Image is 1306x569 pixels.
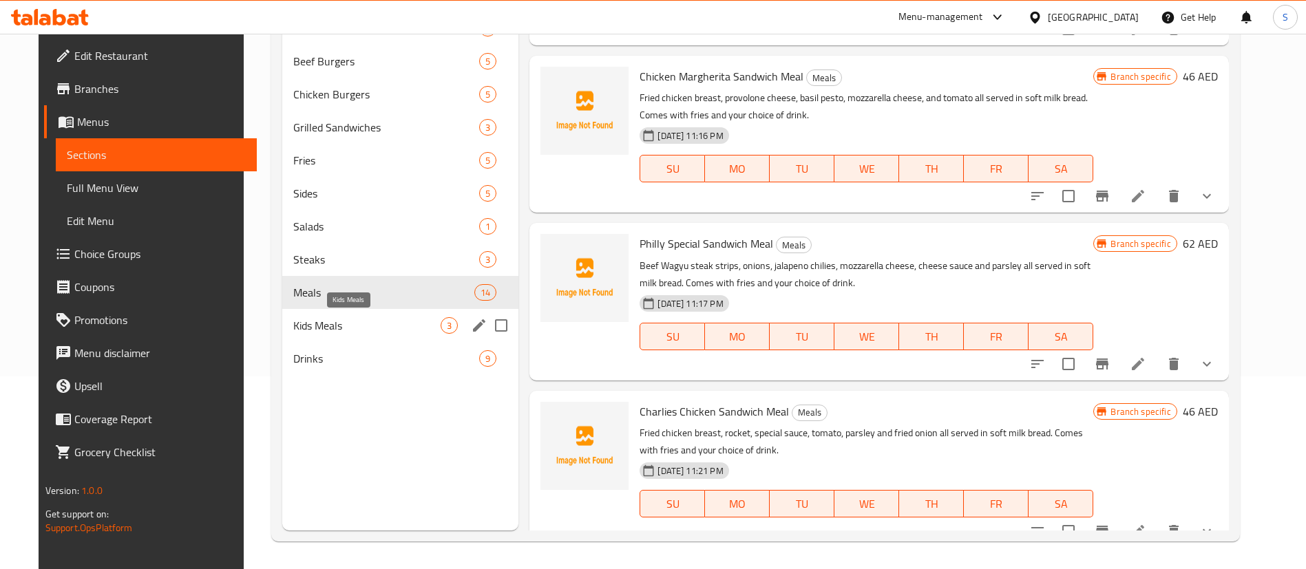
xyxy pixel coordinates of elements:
[1054,517,1083,546] span: Select to update
[44,237,257,270] a: Choice Groups
[82,482,103,500] span: 1.0.0
[45,519,133,537] a: Support.OpsPlatform
[293,185,480,202] span: Sides
[905,327,958,347] span: TH
[293,86,480,103] span: Chicken Burgers
[705,323,770,350] button: MO
[1105,70,1176,83] span: Branch specific
[44,402,257,436] a: Coverage Report
[640,257,1093,292] p: Beef Wagyu steak strips, onions, jalapeno chilies, mozzarella cheese, cheese sauce and parsley al...
[964,490,1029,517] button: FR
[840,327,894,347] span: WE
[1086,347,1119,380] button: Branch-specific-item
[540,67,629,155] img: Chicken Margherita Sandwich Meal
[480,121,496,134] span: 3
[792,405,828,421] div: Meals
[44,303,257,336] a: Promotions
[1183,67,1218,86] h6: 46 AED
[775,327,829,347] span: TU
[45,482,79,500] span: Version:
[834,490,899,517] button: WE
[293,53,480,69] span: Beef Burgers
[475,286,496,299] span: 14
[44,105,257,138] a: Menus
[1105,237,1176,250] span: Branch specific
[293,317,441,334] span: Kids Meals
[807,70,841,86] span: Meals
[1130,188,1146,204] a: Edit menu item
[293,251,480,268] div: Steaks
[640,323,705,350] button: SU
[441,319,457,332] span: 3
[969,494,1023,514] span: FR
[899,323,964,350] button: TH
[1157,515,1190,548] button: delete
[282,45,519,78] div: Beef Burgers5
[74,444,246,460] span: Grocery Checklist
[640,66,803,87] span: Chicken Margherita Sandwich Meal
[640,233,773,254] span: Philly Special Sandwich Meal
[710,494,764,514] span: MO
[480,352,496,365] span: 9
[74,279,246,295] span: Coupons
[282,309,519,342] div: Kids Meals3edit
[480,154,496,167] span: 5
[480,88,496,101] span: 5
[1283,10,1288,25] span: S
[282,6,519,380] nav: Menu sections
[67,180,246,196] span: Full Menu View
[282,210,519,243] div: Salads1
[652,464,728,477] span: [DATE] 11:21 PM
[293,152,480,169] span: Fries
[840,494,894,514] span: WE
[1157,347,1190,380] button: delete
[834,323,899,350] button: WE
[74,378,246,394] span: Upsell
[1021,180,1054,213] button: sort-choices
[646,494,699,514] span: SU
[640,425,1093,459] p: Fried chicken breast, rocket, special sauce, tomato, parsley and fried onion all served in soft m...
[479,53,496,69] div: items
[1130,356,1146,372] a: Edit menu item
[1199,523,1215,539] svg: Show Choices
[1034,159,1088,179] span: SA
[705,155,770,182] button: MO
[1183,402,1218,421] h6: 46 AED
[44,72,257,105] a: Branches
[480,253,496,266] span: 3
[67,147,246,163] span: Sections
[640,89,1093,124] p: Fried chicken breast, provolone cheese, basil pesto, mozzarella cheese, and tomato all served in ...
[479,350,496,367] div: items
[652,297,728,310] span: [DATE] 11:17 PM
[74,246,246,262] span: Choice Groups
[479,86,496,103] div: items
[646,159,699,179] span: SU
[480,55,496,68] span: 5
[705,490,770,517] button: MO
[1130,523,1146,539] a: Edit menu item
[74,80,246,97] span: Branches
[480,187,496,200] span: 5
[1183,234,1218,253] h6: 62 AED
[293,350,480,367] div: Drinks
[777,237,811,253] span: Meals
[45,505,109,523] span: Get support on:
[1199,188,1215,204] svg: Show Choices
[44,336,257,369] a: Menu disclaimer
[282,144,519,177] div: Fries5
[293,218,480,235] span: Salads
[1199,356,1215,372] svg: Show Choices
[964,155,1029,182] button: FR
[652,129,728,142] span: [DATE] 11:16 PM
[480,220,496,233] span: 1
[479,251,496,268] div: items
[899,155,964,182] button: TH
[905,159,958,179] span: TH
[44,436,257,469] a: Grocery Checklist
[710,327,764,347] span: MO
